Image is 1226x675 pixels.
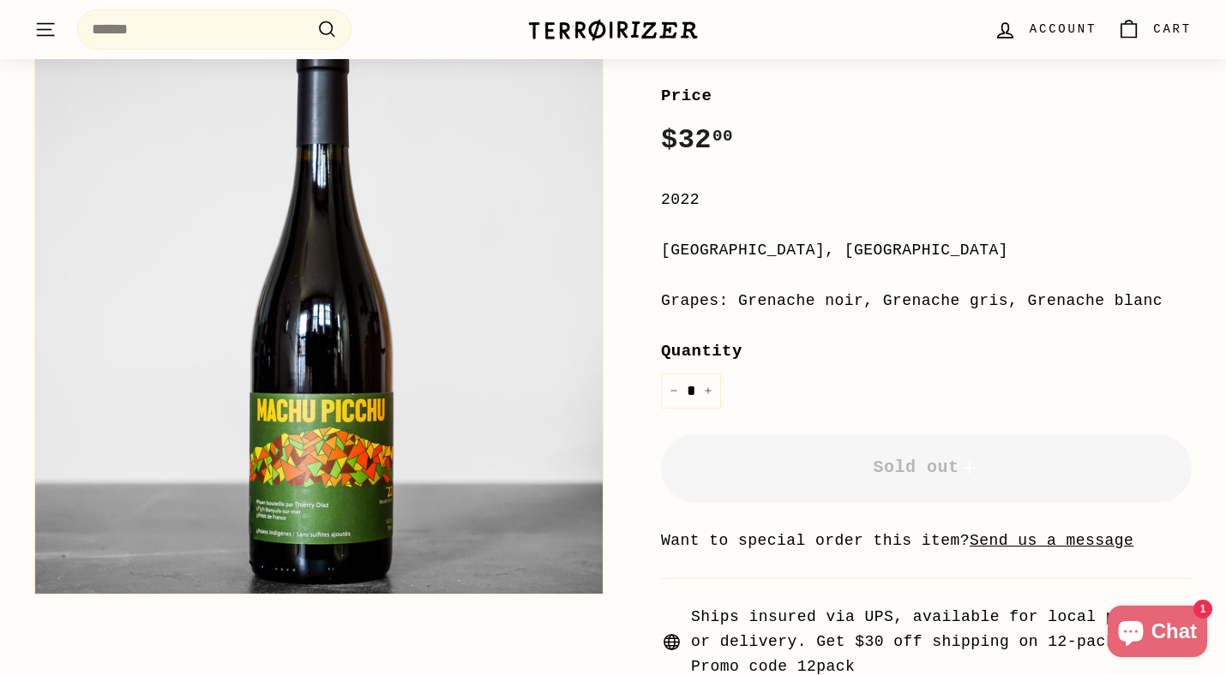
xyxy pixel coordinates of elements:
span: Sold out [873,457,979,477]
div: 2022 [661,188,1192,212]
inbox-online-store-chat: Shopify online store chat [1103,606,1212,661]
a: Cart [1107,4,1202,55]
label: Price [661,83,1192,109]
button: Increase item quantity by one [695,373,721,409]
span: $32 [661,124,733,156]
span: Account [1030,20,1097,39]
label: Quantity [661,338,1192,364]
div: Grapes: Grenache noir, Grenache gris, Grenache blanc [661,289,1192,314]
li: Want to special order this item? [661,529,1192,553]
a: Account [983,4,1107,55]
div: [GEOGRAPHIC_DATA], [GEOGRAPHIC_DATA] [661,238,1192,263]
button: Sold out [661,434,1192,503]
span: Cart [1153,20,1192,39]
button: Reduce item quantity by one [661,373,687,409]
sup: 00 [712,127,733,146]
a: Send us a message [970,532,1133,549]
input: quantity [661,373,721,409]
img: Machu Picchu [35,27,603,594]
